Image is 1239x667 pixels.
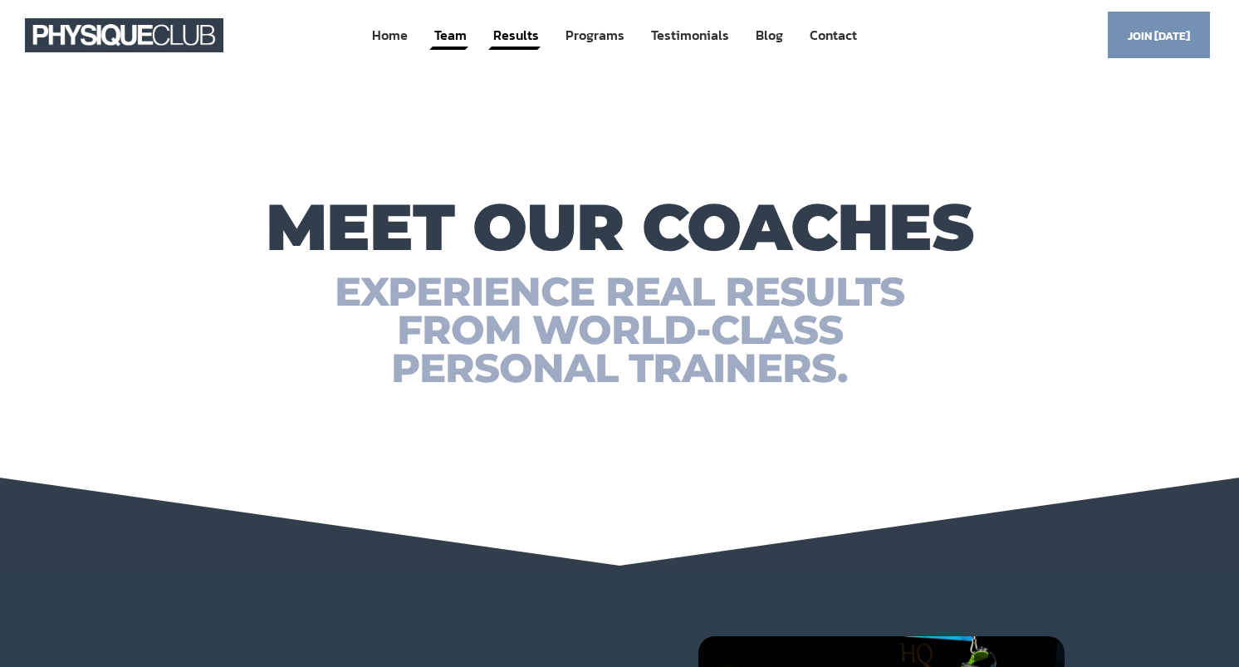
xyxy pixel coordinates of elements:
[649,20,731,51] a: Testimonials
[115,198,1124,256] h1: MEET OUR COACHES
[115,272,1124,387] h1: Experience Real Results from world-class personal trainers.
[1128,20,1190,52] span: Join [DATE]
[564,20,626,51] a: Programs
[433,20,468,51] a: Team
[1108,12,1210,57] a: Join [DATE]
[808,20,859,51] a: Contact
[370,20,409,51] a: Home
[754,20,785,51] a: Blog
[492,20,541,51] a: Results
